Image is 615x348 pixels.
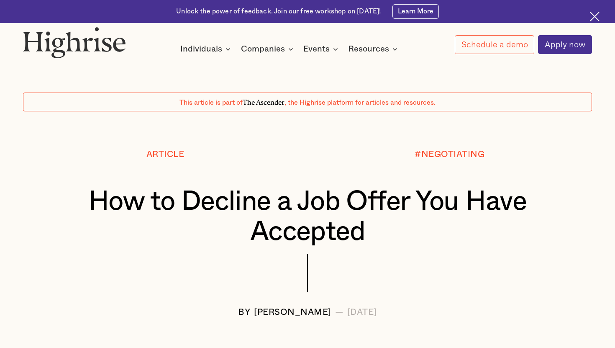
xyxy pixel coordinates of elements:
[23,27,126,58] img: Highrise logo
[392,4,439,19] a: Learn More
[303,44,341,54] div: Events
[254,308,331,317] div: [PERSON_NAME]
[243,97,284,105] span: The Ascender
[348,44,400,54] div: Resources
[179,99,243,106] span: This article is part of
[590,12,600,21] img: Cross icon
[241,44,285,54] div: Companies
[347,308,377,317] div: [DATE]
[241,44,296,54] div: Companies
[180,44,233,54] div: Individuals
[538,35,592,54] a: Apply now
[238,308,250,317] div: BY
[415,150,484,160] div: #NEGOTIATING
[176,7,381,16] div: Unlock the power of feedback. Join our free workshop on [DATE]!
[303,44,330,54] div: Events
[284,99,436,106] span: , the Highrise platform for articles and resources.
[180,44,222,54] div: Individuals
[348,44,389,54] div: Resources
[47,186,569,247] h1: How to Decline a Job Offer You Have Accepted
[335,308,343,317] div: —
[146,150,184,160] div: Article
[455,35,534,54] a: Schedule a demo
